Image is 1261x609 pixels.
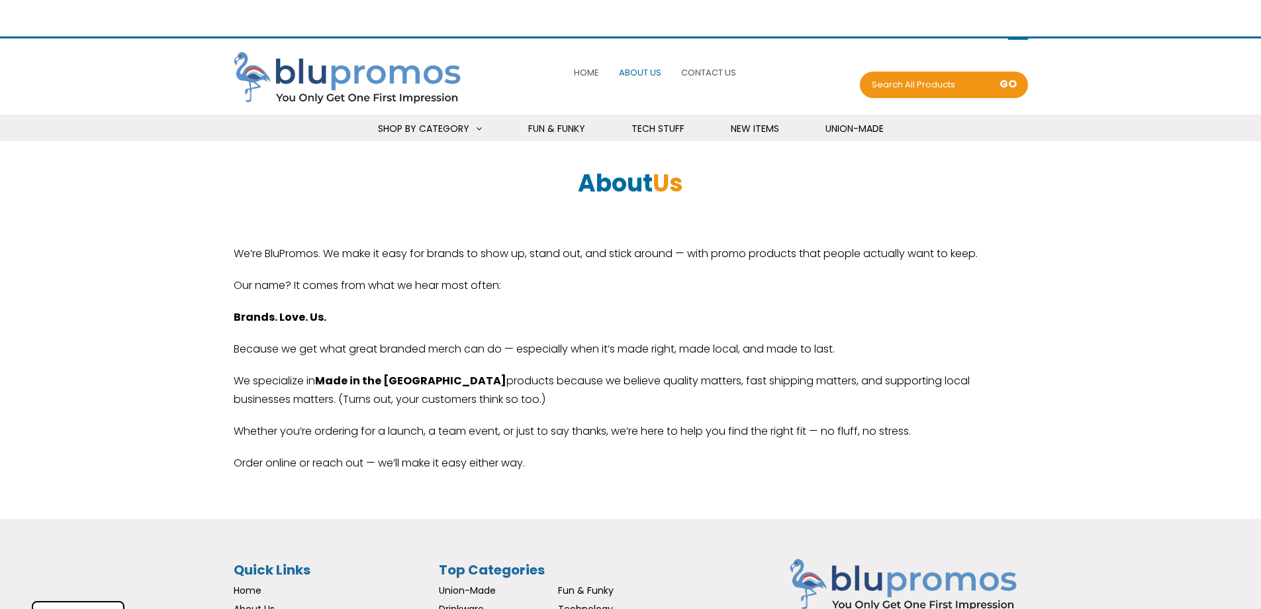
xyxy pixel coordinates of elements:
span: Tech Stuff [631,122,684,135]
p: Order online or reach out — we’ll make it easy either way. [234,454,1028,472]
a: Home [234,584,261,597]
a: Home [571,58,602,87]
img: Blupromos LLC's Logo [234,52,472,106]
h1: About [234,174,1028,193]
a: Union-Made [809,115,900,143]
a: Union-Made [439,584,496,597]
span: Us [653,166,683,200]
span: New Items [731,122,779,135]
span: Contact Us [681,66,736,79]
span: Union-Made [825,122,884,135]
h3: Quick Links [234,559,432,581]
span: Home [574,66,599,79]
a: New Items [714,115,796,143]
span: About Us [619,66,661,79]
p: We specialize in products because we believe quality matters, fast shipping matters, and supporti... [234,372,1028,409]
span: Shop By Category [378,122,469,135]
a: About Us [616,58,665,87]
a: Shop By Category [361,115,498,143]
a: Tech Stuff [615,115,701,143]
b: Brands. Love. Us. [234,309,326,325]
span: Fun & Funky [528,122,585,135]
a: Contact Us [678,58,739,87]
b: Made in the [GEOGRAPHIC_DATA] [315,373,506,388]
p: Because we get what great branded merch can do — especially when it’s made right, made local, and... [234,340,1028,359]
a: Fun & Funky [512,115,602,143]
p: Our name? It comes from what we hear most often: [234,276,1028,295]
p: Whether you’re ordering for a launch, a team event, or just to say thanks, we’re here to help you... [234,422,1028,441]
h3: Top Categories [439,559,677,581]
a: Fun & Funky [558,584,614,597]
p: We’re BluPromos. We make it easy for brands to show up, stand out, and stick around — with promo ... [234,245,1028,263]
